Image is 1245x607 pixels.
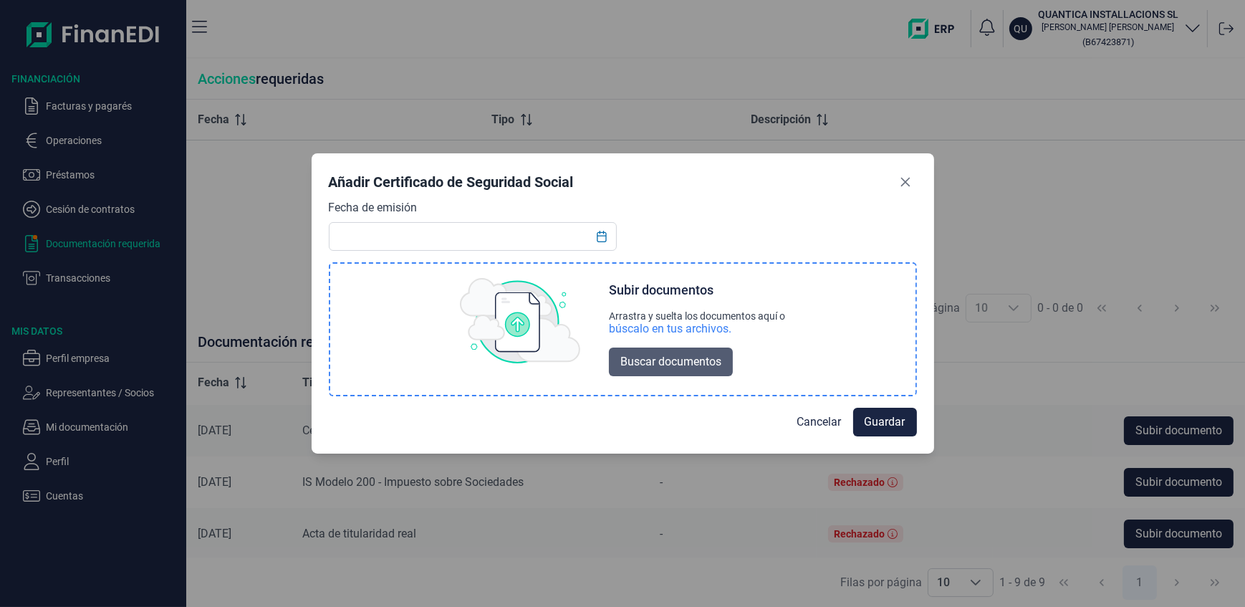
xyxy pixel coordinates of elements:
div: Subir documentos [609,282,713,299]
div: Añadir Certificado de Seguridad Social [329,172,574,192]
span: Cancelar [797,414,842,431]
div: Arrastra y suelta los documentos aquí o [609,310,785,322]
button: Choose Date [588,224,615,249]
button: Close [894,171,917,193]
button: Buscar documentos [609,348,733,376]
label: Fecha de emisión [329,199,418,216]
div: búscalo en tus archivos. [609,322,731,336]
span: Guardar [865,414,905,431]
img: upload img [460,278,580,364]
span: Buscar documentos [620,353,721,371]
button: Guardar [853,408,917,436]
div: búscalo en tus archivos. [609,322,785,336]
button: Cancelar [786,408,853,436]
